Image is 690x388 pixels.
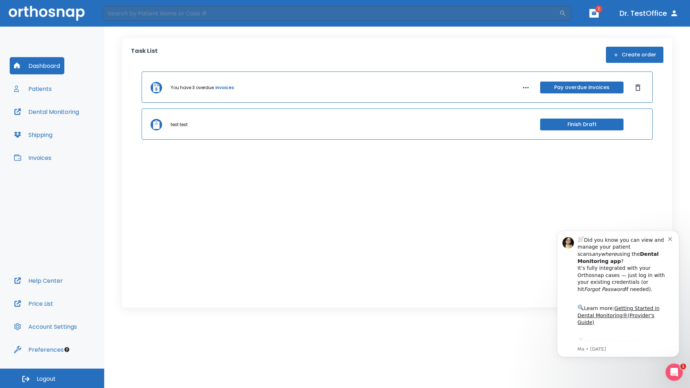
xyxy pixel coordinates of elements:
[131,47,158,63] p: Task List
[10,80,56,97] button: Patients
[10,57,64,74] button: Dashboard
[10,318,81,335] button: Account Settings
[10,295,57,312] button: Price List
[617,7,681,20] button: Dr. TestOffice
[595,5,602,13] span: 1
[10,341,68,358] button: Preferences
[64,346,70,353] div: Tooltip anchor
[31,117,122,154] div: Download the app: | ​ Let us know if you need help getting started!
[10,103,83,120] button: Dental Monitoring
[606,47,663,63] button: Create order
[546,220,690,369] iframe: Intercom notifications message
[171,121,188,128] p: test test
[10,149,56,166] button: Invoices
[666,364,683,381] iframe: Intercom live chat
[540,119,624,130] button: Finish Draft
[10,272,67,289] button: Help Center
[10,126,57,143] button: Shipping
[215,84,234,91] a: invoices
[103,6,559,20] input: Search by Patient Name or Case #
[632,82,644,93] button: Dismiss
[31,119,95,132] a: App Store
[31,126,122,133] p: Message from Ma, sent 1w ago
[540,82,624,93] button: Pay overdue invoices
[171,84,214,91] p: You have 3 overdue
[122,15,128,21] button: Dismiss notification
[680,364,686,369] span: 1
[9,6,85,20] img: Orthosnap
[37,375,56,383] span: Logout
